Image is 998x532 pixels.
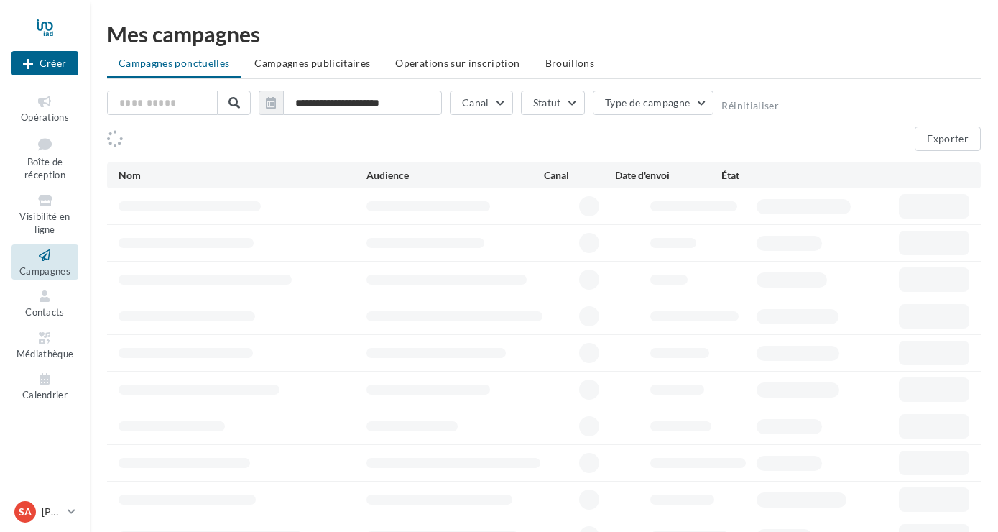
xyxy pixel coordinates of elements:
span: Opérations [21,111,69,123]
div: Date d'envoi [615,168,721,183]
p: [PERSON_NAME] [42,505,62,519]
button: Type de campagne [593,91,714,115]
div: Nouvelle campagne [11,51,78,75]
a: Boîte de réception [11,132,78,184]
div: Nom [119,168,366,183]
button: Canal [450,91,513,115]
span: SA [19,505,32,519]
button: Statut [521,91,585,115]
a: Médiathèque [11,327,78,362]
span: Médiathèque [17,348,74,359]
div: Audience [366,168,544,183]
a: Opérations [11,91,78,126]
a: SA [PERSON_NAME] [11,498,78,526]
span: Calendrier [22,389,68,400]
button: Réinitialiser [721,100,779,111]
a: Contacts [11,285,78,321]
div: Canal [544,168,615,183]
a: Calendrier [11,368,78,403]
div: État [721,168,828,183]
span: Visibilité en ligne [19,211,70,236]
button: Créer [11,51,78,75]
span: Operations sur inscription [395,57,519,69]
span: Boîte de réception [24,156,65,181]
button: Exporter [915,127,981,151]
a: Campagnes [11,244,78,280]
span: Contacts [25,306,65,318]
a: Visibilité en ligne [11,190,78,239]
span: Campagnes [19,265,70,277]
span: Campagnes publicitaires [254,57,370,69]
div: Mes campagnes [107,23,981,45]
span: Brouillons [545,57,595,69]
